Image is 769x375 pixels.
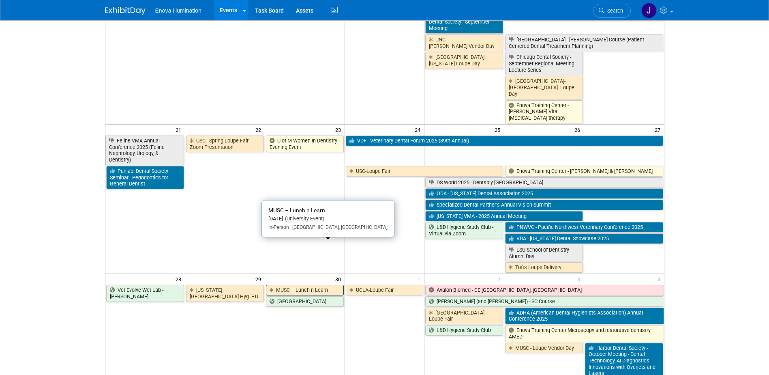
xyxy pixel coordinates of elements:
a: VDF - Veterinary Dental Forum 2025 (39th Annual) [346,136,663,146]
a: USC-Loupe Fair [346,166,503,177]
span: [GEOGRAPHIC_DATA], [GEOGRAPHIC_DATA] [289,224,388,230]
span: 22 [255,125,265,135]
a: Punjabi Dental Society Seminar - Pedodontics for General Dentist [106,166,184,189]
a: LSU School of Dentistry Alumni Day [505,245,583,261]
span: (University Event) [283,216,324,222]
a: [GEOGRAPHIC_DATA] - [PERSON_NAME] Course (Patient-Centered Dental Treatment Planning) [505,34,663,51]
a: San [PERSON_NAME] Dental Society - September Meeting [425,11,503,34]
a: Enova Training Center - [PERSON_NAME] & [PERSON_NAME] [505,166,663,177]
a: VDA - [US_STATE] Dental Showcase 2025 [505,233,663,244]
a: [US_STATE][GEOGRAPHIC_DATA]-Hyg. F.U. [186,285,264,302]
a: Feline VMA Annual Conference 2025 (Feline Nephrology, Urology, & Dentistry) [105,136,184,165]
a: USC - Spring Loupe Fair Zoom Presentation [186,136,264,152]
a: UCLA-Loupe Fair [346,285,424,295]
a: ADHA (American Dental Hygienists Association) Annual Conference 2025 [505,308,664,324]
span: Search [604,8,623,14]
span: 23 [334,125,345,135]
a: Search [593,4,631,18]
a: MUSC – Lunch n Learn [266,285,344,295]
span: 4 [657,274,664,284]
span: 3 [576,274,584,284]
a: UNC-[PERSON_NAME] Vendor Day [425,34,503,51]
a: MUSC - Loupe Vendor Day [505,343,583,353]
a: [GEOGRAPHIC_DATA]-[GEOGRAPHIC_DATA]. Loupe Day [505,76,583,99]
a: [PERSON_NAME] (and [PERSON_NAME]) - SC Course [425,296,663,307]
a: Specialized Dental Partner’s Annual Vision Summit [425,200,663,210]
span: 28 [175,274,185,284]
a: ODA - [US_STATE] Dental Association 2025 [425,188,663,199]
a: PNWVC - Pacific Northwest Veterinary Conference 2025 [505,222,663,233]
a: U of M Women In Dentistry Evening Event [266,136,344,152]
img: Janelle Tlusty [641,3,657,18]
a: [GEOGRAPHIC_DATA][US_STATE]-Loupe Day [425,52,503,69]
a: [GEOGRAPHIC_DATA] [266,296,344,307]
span: 29 [255,274,265,284]
span: 30 [334,274,345,284]
a: L&D Hygiene Study Club - Virtual via Zoom [425,222,503,239]
span: 26 [574,125,584,135]
span: 27 [654,125,664,135]
img: ExhibitDay [105,7,146,15]
span: 25 [494,125,504,135]
span: 21 [175,125,185,135]
a: DS World 2025 - Dentsply [GEOGRAPHIC_DATA] [425,177,663,188]
a: Enova Training Center - [PERSON_NAME] Vital [MEDICAL_DATA] therapy [505,100,583,123]
a: Enova Training Center Microscopy and restorative dentistry AMED [505,325,663,342]
a: [US_STATE] VMA - 2025 Annual Meeting [425,211,583,222]
span: Enova Illumination [155,7,201,14]
span: 1 [417,274,424,284]
a: Avalon Biomed - CE [GEOGRAPHIC_DATA], [GEOGRAPHIC_DATA] [425,285,664,295]
span: 24 [414,125,424,135]
a: Tufts Loupe Delivery [505,262,583,273]
a: L&D Hygiene Study Club [425,325,503,336]
a: Chicago Dental Society - September Regional Meeting Lecture Series [505,52,583,75]
a: [GEOGRAPHIC_DATA]-Loupe Fair [425,308,503,324]
span: MUSC – Lunch n Learn [268,207,325,213]
span: In-Person [268,224,289,230]
div: [DATE] [268,216,388,222]
span: 2 [497,274,504,284]
a: Vet Evolve Wet Lab - [PERSON_NAME] [106,285,184,302]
